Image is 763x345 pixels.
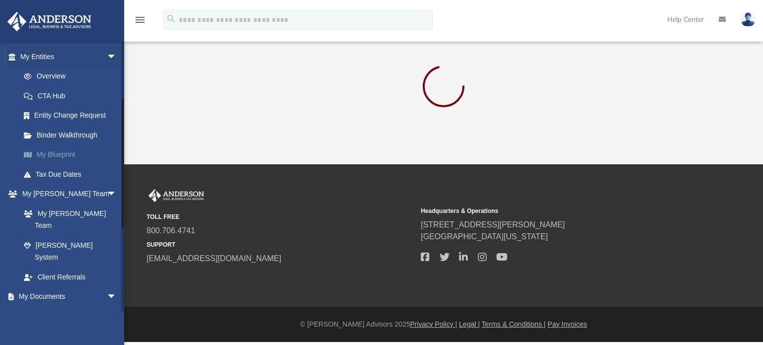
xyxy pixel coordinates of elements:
a: My Blueprint [14,145,132,165]
a: Entity Change Request [14,106,132,126]
a: [STREET_ADDRESS][PERSON_NAME] [421,220,565,229]
a: Pay Invoices [547,320,587,328]
div: © [PERSON_NAME] Advisors 2025 [124,319,763,330]
a: [EMAIL_ADDRESS][DOMAIN_NAME] [147,254,281,263]
a: Box [14,306,122,326]
a: Terms & Conditions | [482,320,546,328]
a: My Entitiesarrow_drop_down [7,47,132,67]
a: Client Referrals [14,267,127,287]
i: menu [134,14,146,26]
a: Overview [14,67,132,86]
a: CTA Hub [14,86,132,106]
a: Legal | [459,320,480,328]
a: My [PERSON_NAME] Teamarrow_drop_down [7,184,127,204]
small: Headquarters & Operations [421,207,688,215]
a: [GEOGRAPHIC_DATA][US_STATE] [421,232,548,241]
a: Binder Walkthrough [14,125,132,145]
img: Anderson Advisors Platinum Portal [147,189,206,202]
img: Anderson Advisors Platinum Portal [4,12,94,31]
a: menu [134,19,146,26]
small: SUPPORT [147,240,414,249]
a: My [PERSON_NAME] Team [14,204,122,235]
img: User Pic [741,12,756,27]
a: [PERSON_NAME] System [14,235,127,267]
span: arrow_drop_down [107,184,127,205]
span: arrow_drop_down [107,47,127,67]
a: Privacy Policy | [410,320,458,328]
a: My Documentsarrow_drop_down [7,287,127,307]
i: search [166,13,177,24]
span: arrow_drop_down [107,287,127,307]
a: 800.706.4741 [147,226,195,235]
a: Tax Due Dates [14,164,132,184]
small: TOLL FREE [147,212,414,221]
